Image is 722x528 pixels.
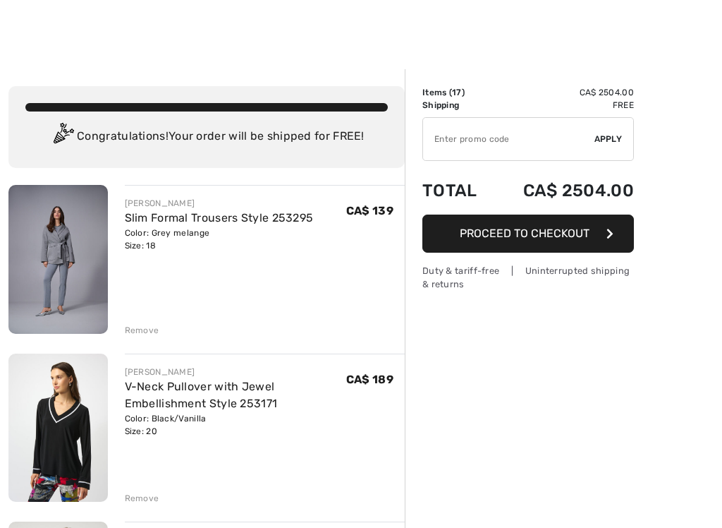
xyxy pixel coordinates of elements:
td: Items ( ) [422,86,492,99]
td: Total [422,167,492,215]
td: CA$ 2504.00 [492,167,634,215]
div: Duty & tariff-free | Uninterrupted shipping & returns [422,264,634,291]
td: CA$ 2504.00 [492,86,634,99]
div: Remove [125,492,159,505]
span: 17 [452,88,462,97]
img: Congratulation2.svg [49,123,77,151]
span: Apply [594,133,623,145]
div: [PERSON_NAME] [125,366,346,378]
span: Proceed to Checkout [460,227,589,240]
td: Free [492,99,634,112]
input: Promo code [423,118,594,160]
button: Proceed to Checkout [422,215,634,253]
a: V-Neck Pullover with Jewel Embellishment Style 253171 [125,380,278,410]
img: V-Neck Pullover with Jewel Embellishment Style 253171 [8,354,108,502]
td: Shipping [422,99,492,112]
div: Color: Grey melange Size: 18 [125,227,314,252]
div: [PERSON_NAME] [125,197,314,210]
img: Slim Formal Trousers Style 253295 [8,185,108,334]
div: Remove [125,324,159,337]
span: CA$ 139 [346,204,393,217]
a: Slim Formal Trousers Style 253295 [125,211,314,224]
span: CA$ 189 [346,373,393,386]
div: Color: Black/Vanilla Size: 20 [125,412,346,438]
div: Congratulations! Your order will be shipped for FREE! [25,123,388,151]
